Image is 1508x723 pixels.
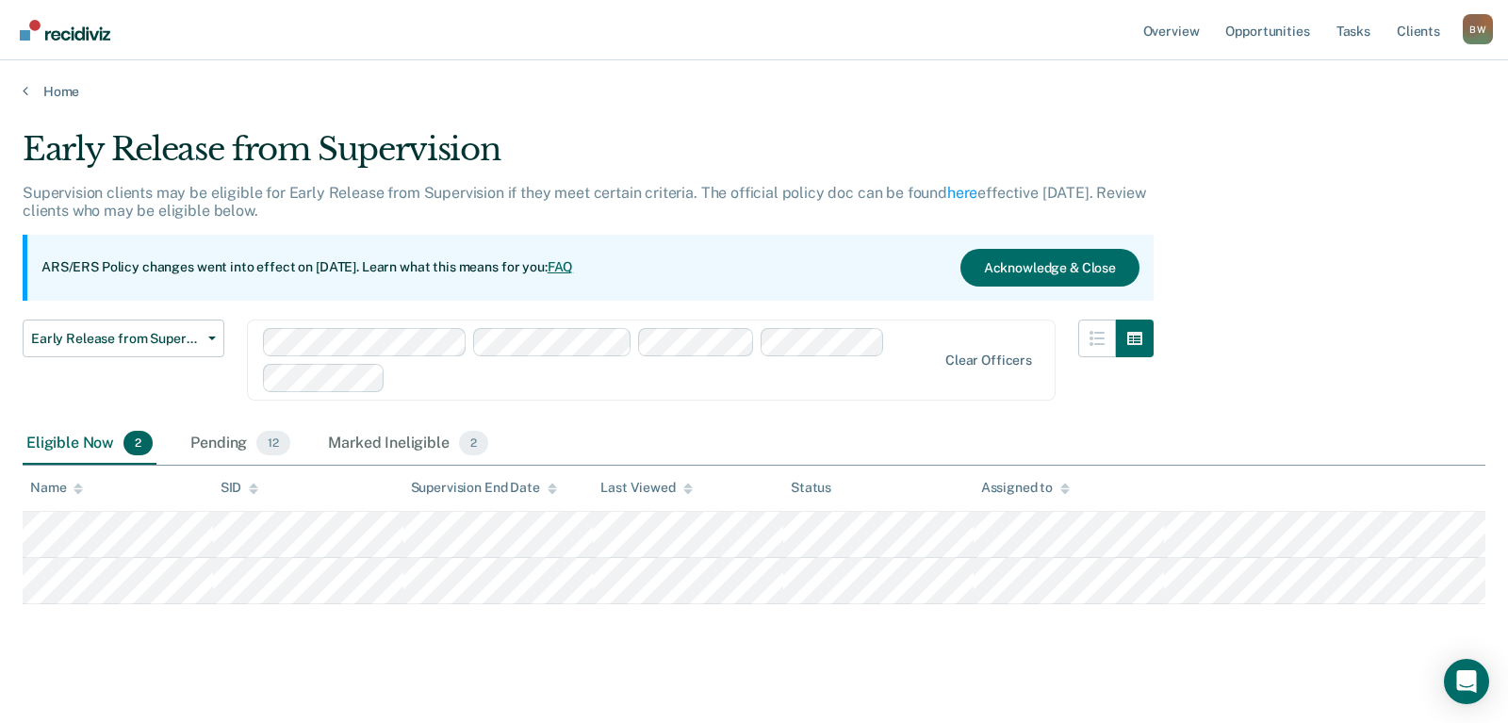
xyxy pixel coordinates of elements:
p: ARS/ERS Policy changes went into effect on [DATE]. Learn what this means for you: [41,258,573,277]
button: Acknowledge & Close [960,249,1139,287]
div: Status [791,480,831,496]
img: Recidiviz [20,20,110,41]
span: 2 [123,431,153,455]
div: Open Intercom Messenger [1444,659,1489,704]
div: Early Release from Supervision [23,130,1154,184]
a: FAQ [548,259,574,274]
span: 12 [256,431,290,455]
span: 2 [459,431,488,455]
div: B W [1463,14,1493,44]
div: Name [30,480,83,496]
p: Supervision clients may be eligible for Early Release from Supervision if they meet certain crite... [23,184,1145,220]
div: Eligible Now2 [23,423,156,465]
a: here [947,184,977,202]
button: Profile dropdown button [1463,14,1493,44]
div: Marked Ineligible2 [324,423,492,465]
span: Early Release from Supervision [31,331,201,347]
div: Last Viewed [600,480,692,496]
div: SID [221,480,259,496]
div: Pending12 [187,423,294,465]
a: Home [23,83,1485,100]
div: Supervision End Date [411,480,557,496]
button: Early Release from Supervision [23,320,224,357]
div: Assigned to [981,480,1070,496]
div: Clear officers [945,353,1032,369]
